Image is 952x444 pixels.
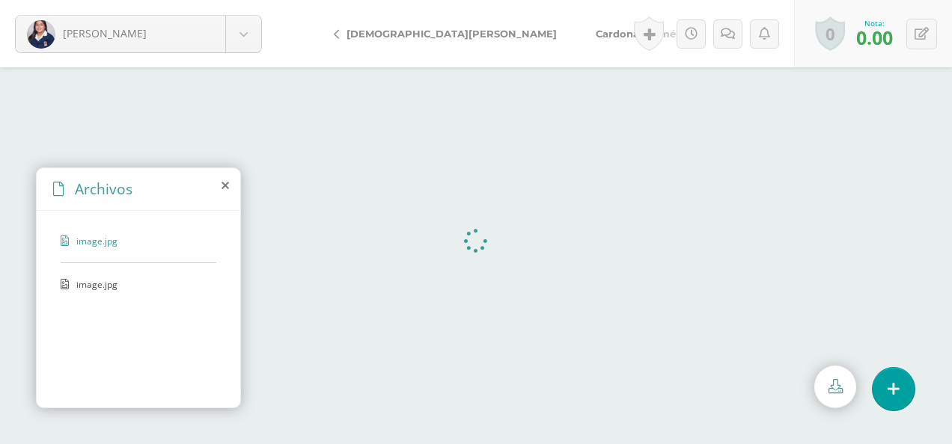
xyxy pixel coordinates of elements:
[596,28,698,40] span: Cardona, Doménica
[76,278,199,291] span: image.jpg
[347,28,557,40] span: [DEMOGRAPHIC_DATA][PERSON_NAME]
[322,16,576,52] a: [DEMOGRAPHIC_DATA][PERSON_NAME]
[815,16,845,51] a: 0
[576,16,722,52] a: Cardona, Doménica
[222,179,229,191] i: close
[16,16,261,52] a: [PERSON_NAME]
[75,179,132,199] span: Archivos
[63,26,147,40] span: [PERSON_NAME]
[27,20,55,49] img: 846a236f7335cddbc9ce238393d36445.png
[856,25,893,50] span: 0.00
[856,18,893,28] div: Nota:
[76,235,199,247] span: image.jpg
